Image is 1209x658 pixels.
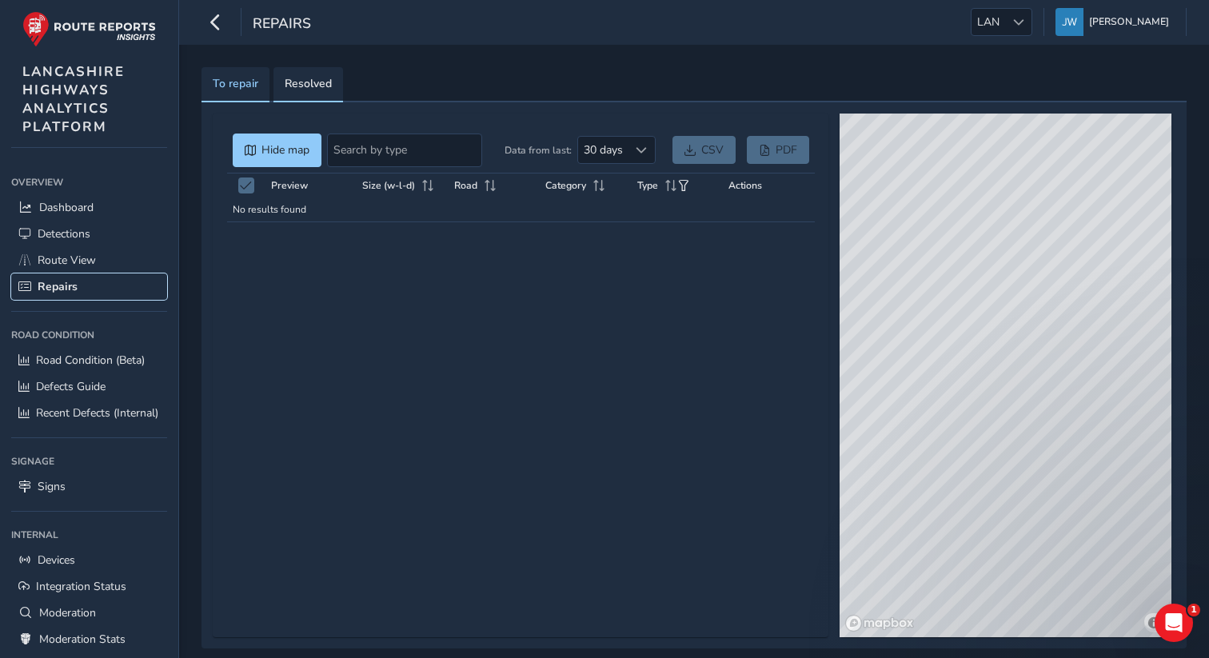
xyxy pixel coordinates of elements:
[213,78,258,90] span: To repair
[39,200,94,215] span: Dashboard
[36,353,145,368] span: Road Condition (Beta)
[578,137,628,163] span: 30 days
[728,179,762,192] span: Actions
[11,600,167,626] a: Moderation
[39,605,96,620] span: Moderation
[327,134,482,167] input: Search by type
[454,179,477,192] span: Road
[233,134,321,167] button: Hide map
[11,547,167,573] a: Devices
[38,226,90,241] span: Detections
[11,449,167,473] div: Signage
[637,179,658,192] span: Type
[11,273,167,300] a: Repairs
[11,626,167,652] a: Moderation Stats
[1055,8,1083,36] img: diamond-layout
[36,379,106,394] span: Defects Guide
[38,253,96,268] span: Route View
[38,279,78,294] span: Repairs
[11,194,167,221] a: Dashboard
[1089,8,1169,36] span: [PERSON_NAME]
[11,573,167,600] a: Integration Status
[11,523,167,547] div: Internal
[11,323,167,347] div: Road Condition
[261,142,309,158] span: Hide map
[11,473,167,500] a: Signs
[672,136,736,164] a: CSV
[678,180,689,191] button: Filter
[39,632,126,647] span: Moderation Stats
[253,14,311,36] span: Repairs
[505,141,572,159] label: Data from last:
[22,11,156,47] img: rr logo
[11,170,167,194] div: Overview
[1155,604,1193,642] iframe: Intercom live chat
[1187,604,1200,616] span: 1
[38,479,66,494] span: Signs
[11,400,167,426] a: Recent Defects (Internal)
[972,9,1005,35] span: LAN
[22,62,125,136] span: LANCASHIRE HIGHWAYS ANALYTICS PLATFORM
[285,78,332,90] span: Resolved
[362,179,415,192] span: Size (w-l-d)
[227,197,815,222] td: No results found
[36,405,158,421] span: Recent Defects (Internal)
[271,179,308,192] span: Preview
[11,373,167,400] a: Defects Guide
[36,579,126,594] span: Integration Status
[11,221,167,247] a: Detections
[38,552,75,568] span: Devices
[11,247,167,273] a: Route View
[11,347,167,373] a: Road Condition (Beta)
[1055,8,1175,36] button: [PERSON_NAME]
[545,179,586,192] span: Category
